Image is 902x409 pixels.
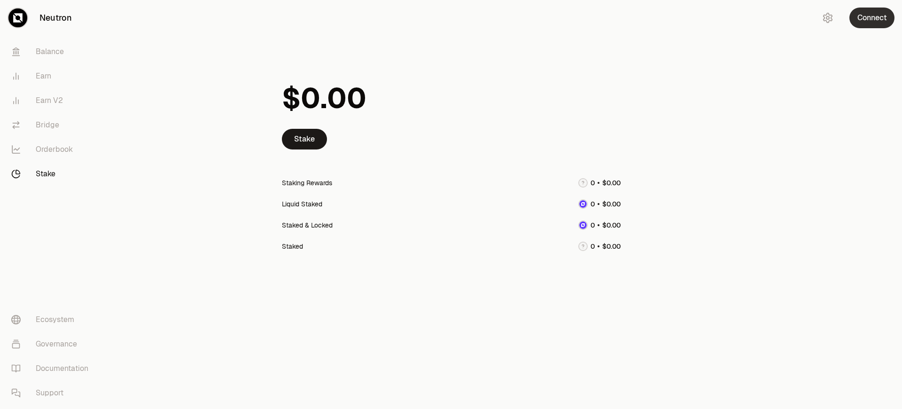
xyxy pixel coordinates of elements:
[4,88,101,113] a: Earn V2
[4,162,101,186] a: Stake
[4,113,101,137] a: Bridge
[282,242,303,251] div: Staked
[579,200,587,208] img: dNTRN Logo
[579,221,587,229] img: dNTRN Logo
[4,137,101,162] a: Orderbook
[282,178,332,188] div: Staking Rewards
[282,199,322,209] div: Liquid Staked
[4,64,101,88] a: Earn
[4,307,101,332] a: Ecosystem
[4,332,101,356] a: Governance
[282,220,333,230] div: Staked & Locked
[4,381,101,405] a: Support
[849,8,894,28] button: Connect
[4,356,101,381] a: Documentation
[282,129,327,149] a: Stake
[4,39,101,64] a: Balance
